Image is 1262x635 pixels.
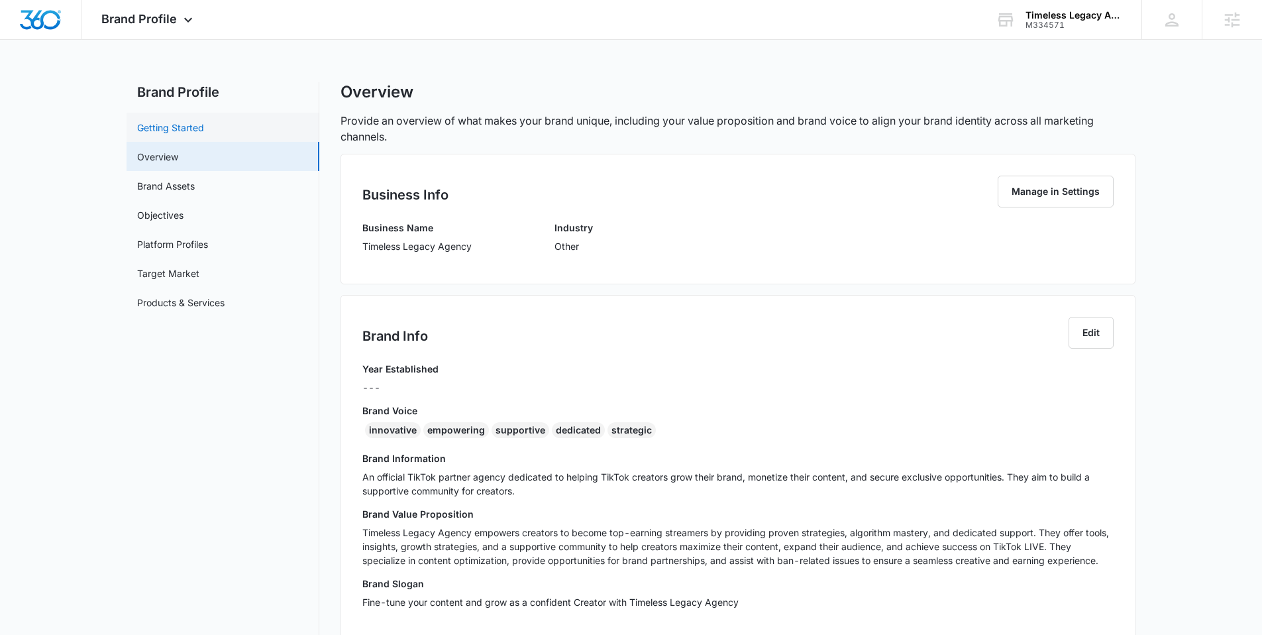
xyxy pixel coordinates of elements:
img: website_grey.svg [21,34,32,45]
div: Keywords by Traffic [146,78,223,87]
button: Manage in Settings [998,176,1114,207]
a: Objectives [137,208,184,222]
div: dedicated [552,422,605,438]
div: innovative [365,422,421,438]
div: supportive [492,422,549,438]
div: Domain Overview [50,78,119,87]
h1: Overview [341,82,413,102]
a: Overview [137,150,178,164]
div: strategic [607,422,656,438]
a: Brand Assets [137,179,195,193]
p: Other [554,239,593,253]
div: Domain: [DOMAIN_NAME] [34,34,146,45]
p: --- [362,380,439,394]
h3: Year Established [362,362,439,376]
h3: Brand Voice [362,404,1114,418]
img: logo_orange.svg [21,21,32,32]
h3: Business Name [362,221,472,235]
p: Fine-tune your content and grow as a confident Creator with Timeless Legacy Agency [362,595,1114,609]
span: Brand Profile [101,12,177,26]
h2: Brand Info [362,326,428,346]
a: Products & Services [137,296,225,310]
h2: Business Info [362,185,448,205]
h3: Brand Value Proposition [362,507,1114,521]
img: tab_keywords_by_traffic_grey.svg [132,77,142,87]
img: tab_domain_overview_orange.svg [36,77,46,87]
div: account id [1025,21,1122,30]
p: Timeless Legacy Agency empowers creators to become top-earning streamers by providing proven stra... [362,526,1114,567]
h3: Brand Slogan [362,577,1114,591]
a: Target Market [137,266,199,280]
p: Timeless Legacy Agency [362,239,472,253]
h2: Brand Profile [127,82,319,102]
p: An official TikTok partner agency dedicated to helping TikTok creators grow their brand, monetize... [362,470,1114,498]
a: Getting Started [137,121,204,135]
div: v 4.0.25 [37,21,65,32]
p: Provide an overview of what makes your brand unique, including your value proposition and brand v... [341,113,1135,144]
div: empowering [423,422,489,438]
h3: Industry [554,221,593,235]
button: Edit [1069,317,1114,349]
a: Platform Profiles [137,237,208,251]
h3: Brand Information [362,451,1114,465]
div: account name [1025,10,1122,21]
